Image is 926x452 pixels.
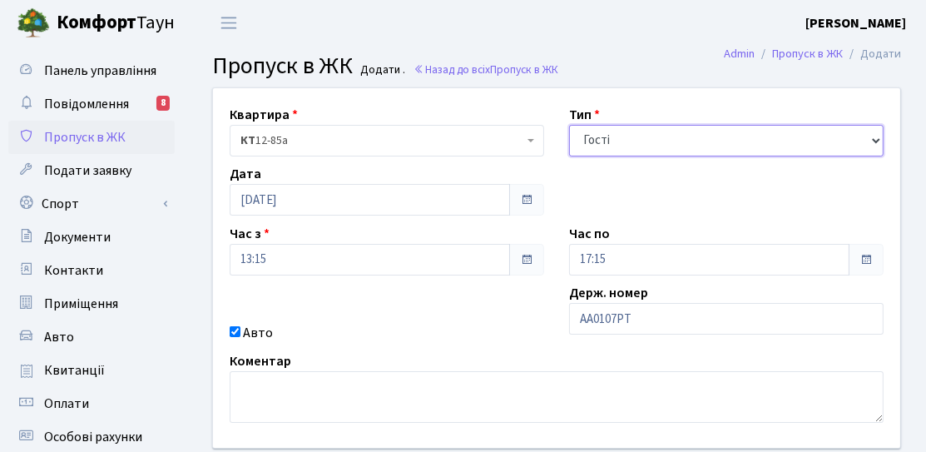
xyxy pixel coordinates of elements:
li: Додати [843,45,901,63]
a: Документи [8,221,175,254]
a: Контакти [8,254,175,287]
a: Квитанції [8,354,175,387]
span: Особові рахунки [44,428,142,446]
a: Авто [8,320,175,354]
label: Час з [230,224,270,244]
b: КТ [240,132,255,149]
span: Пропуск в ЖК [490,62,558,77]
a: Панель управління [8,54,175,87]
span: Оплати [44,395,89,413]
label: Час по [569,224,610,244]
span: Контакти [44,261,103,280]
span: Таун [57,9,175,37]
span: Приміщення [44,295,118,313]
span: Авто [44,328,74,346]
a: Admin [724,45,755,62]
span: Подати заявку [44,161,131,180]
a: Спорт [8,187,175,221]
span: <b>КТ</b>&nbsp;&nbsp;&nbsp;&nbsp;12-85а [230,125,544,156]
span: Панель управління [44,62,156,80]
b: [PERSON_NAME] [805,14,906,32]
a: Пропуск в ЖК [8,121,175,154]
label: Авто [243,323,273,343]
a: Повідомлення8 [8,87,175,121]
span: Документи [44,228,111,246]
a: Оплати [8,387,175,420]
img: logo.png [17,7,50,40]
span: Пропуск в ЖК [44,128,126,147]
input: AA0001AA [569,303,884,335]
a: Пропуск в ЖК [772,45,843,62]
label: Дата [230,164,261,184]
span: Повідомлення [44,95,129,113]
a: [PERSON_NAME] [805,13,906,33]
a: Назад до всіхПропуск в ЖК [413,62,558,77]
span: Квитанції [44,361,105,380]
label: Тип [569,105,600,125]
div: 8 [156,96,170,111]
nav: breadcrumb [699,37,926,72]
label: Держ. номер [569,283,648,303]
a: Подати заявку [8,154,175,187]
span: Пропуск в ЖК [212,49,353,82]
b: Комфорт [57,9,136,36]
a: Приміщення [8,287,175,320]
label: Коментар [230,351,291,371]
button: Переключити навігацію [208,9,250,37]
label: Квартира [230,105,298,125]
small: Додати . [358,63,406,77]
span: <b>КТ</b>&nbsp;&nbsp;&nbsp;&nbsp;12-85а [240,132,523,149]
